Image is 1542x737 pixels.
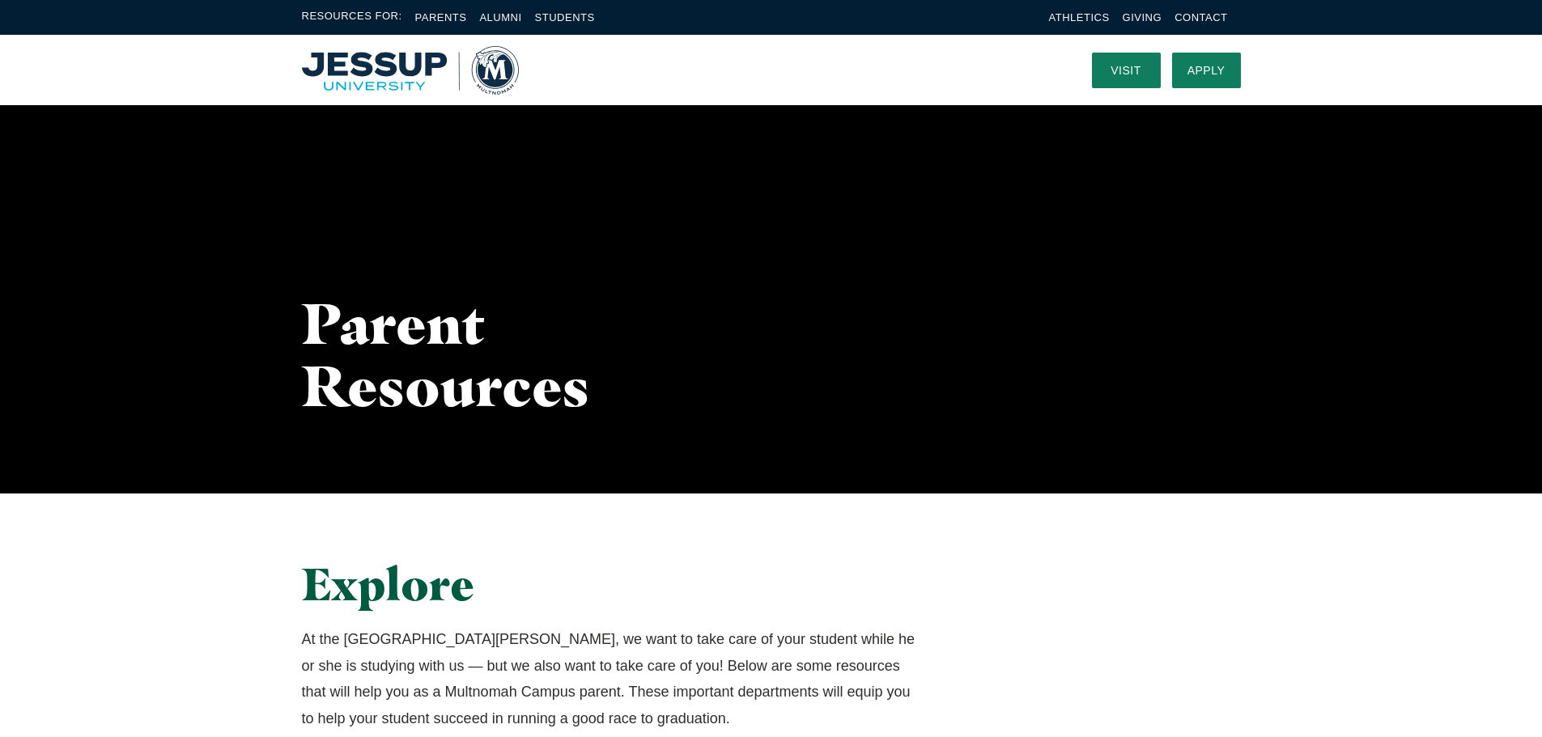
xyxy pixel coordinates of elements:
a: Alumni [479,11,521,23]
a: Athletics [1049,11,1110,23]
a: Apply [1172,53,1241,88]
a: Students [535,11,595,23]
span: Resources For: [302,8,402,27]
a: Parents [415,11,467,23]
a: Home [302,46,519,95]
a: Giving [1123,11,1162,23]
a: Visit [1092,53,1161,88]
a: Contact [1175,11,1227,23]
p: At the [GEOGRAPHIC_DATA][PERSON_NAME], we want to take care of your student while he or she is st... [302,626,918,731]
h1: Parent Resources [302,292,676,417]
h2: Explore [302,558,918,610]
img: Multnomah University Logo [302,46,519,95]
